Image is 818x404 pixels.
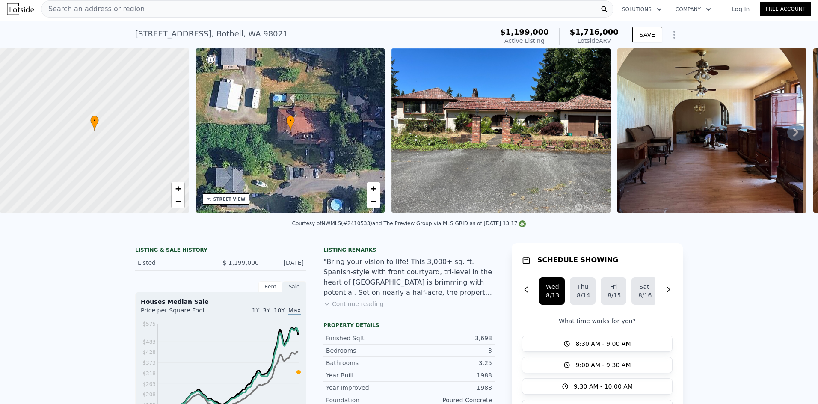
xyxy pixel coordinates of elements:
a: Zoom in [172,182,184,195]
img: Sale: 167437067 Parcel: 103949486 [617,48,806,213]
button: Company [669,2,718,17]
div: Listed [138,258,214,267]
button: Continue reading [323,300,384,308]
a: Log In [721,5,760,13]
div: 3,698 [409,334,492,342]
img: Sale: 167437067 Parcel: 103949486 [391,48,611,213]
span: • [90,117,99,125]
div: Lotside ARV [570,36,619,45]
tspan: $483 [142,339,156,345]
div: Houses Median Sale [141,297,301,306]
button: SAVE [632,27,662,42]
div: 3 [409,346,492,355]
a: Free Account [760,2,811,16]
div: [DATE] [266,258,304,267]
span: − [175,196,181,207]
span: 10Y [274,307,285,314]
tspan: $428 [142,349,156,355]
div: Listing remarks [323,247,495,253]
span: $ 1,199,000 [222,259,259,266]
tspan: $373 [142,360,156,366]
img: NWMLS Logo [519,220,526,227]
span: 3Y [263,307,270,314]
div: STREET VIEW [213,196,246,202]
h1: SCHEDULE SHOWING [537,255,618,265]
div: 8/16 [638,291,650,300]
span: 9:00 AM - 9:30 AM [575,361,631,369]
span: 9:30 AM - 10:00 AM [574,382,633,391]
div: Property details [323,322,495,329]
div: Sat [638,282,650,291]
a: Zoom in [367,182,380,195]
span: Max [288,307,301,315]
button: 8:30 AM - 9:00 AM [522,336,673,352]
tspan: $263 [142,381,156,387]
button: Show Options [666,26,683,43]
div: 8/14 [577,291,589,300]
div: 8/15 [608,291,619,300]
div: 1988 [409,383,492,392]
button: 9:00 AM - 9:30 AM [522,357,673,373]
tspan: $575 [142,321,156,327]
div: Bathrooms [326,359,409,367]
span: • [286,117,295,125]
tspan: $208 [142,392,156,398]
button: Sat8/16 [631,277,657,305]
button: Fri8/15 [601,277,626,305]
a: Zoom out [367,195,380,208]
div: [STREET_ADDRESS] , Bothell , WA 98021 [135,28,287,40]
p: What time works for you? [522,317,673,325]
span: Search an address or region [41,4,145,14]
div: Fri [608,282,619,291]
div: Price per Square Foot [141,306,221,320]
div: Year Built [326,371,409,380]
img: Lotside [7,3,34,15]
div: 3.25 [409,359,492,367]
div: 8/13 [546,291,558,300]
button: 9:30 AM - 10:00 AM [522,378,673,395]
div: Thu [577,282,589,291]
div: Wed [546,282,558,291]
span: Active Listing [504,37,545,44]
span: 8:30 AM - 9:00 AM [575,339,631,348]
div: Courtesy of NWMLS (#2410533) and The Preview Group via MLS GRID as of [DATE] 13:17 [292,220,526,226]
span: $1,716,000 [570,27,619,36]
button: Solutions [615,2,669,17]
tspan: $318 [142,371,156,377]
div: Rent [258,281,282,292]
span: + [371,183,376,194]
div: Finished Sqft [326,334,409,342]
div: Sale [282,281,306,292]
span: 1Y [252,307,259,314]
div: 1988 [409,371,492,380]
div: "Bring your vision to life! This 3,000+ sq. ft. Spanish-style with front courtyard, tri-level in ... [323,257,495,298]
div: • [286,116,295,131]
span: − [371,196,376,207]
div: Bedrooms [326,346,409,355]
span: $1,199,000 [500,27,549,36]
div: LISTING & SALE HISTORY [135,247,306,255]
button: Wed8/13 [539,277,565,305]
a: Zoom out [172,195,184,208]
div: Year Improved [326,383,409,392]
div: • [90,116,99,131]
button: Thu8/14 [570,277,596,305]
span: + [175,183,181,194]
